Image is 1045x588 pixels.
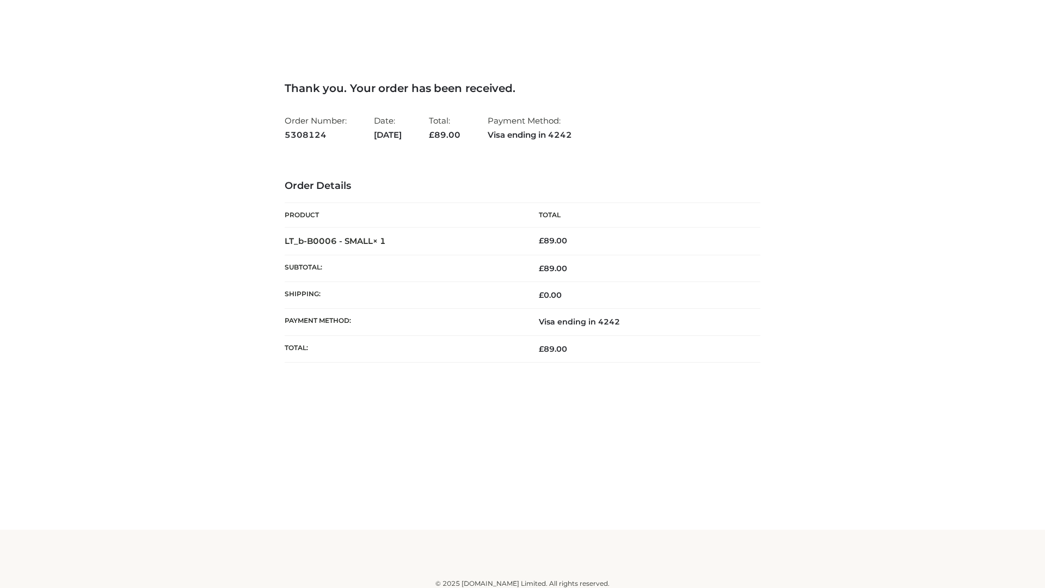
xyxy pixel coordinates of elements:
th: Product [285,203,522,228]
strong: × 1 [373,236,386,246]
h3: Thank you. Your order has been received. [285,82,760,95]
span: 89.00 [539,344,567,354]
th: Payment method: [285,309,522,335]
h3: Order Details [285,180,760,192]
li: Order Number: [285,111,347,144]
td: Visa ending in 4242 [522,309,760,335]
span: 89.00 [539,264,567,273]
th: Total: [285,335,522,362]
th: Total [522,203,760,228]
strong: 5308124 [285,128,347,142]
span: £ [539,264,544,273]
li: Payment Method: [488,111,572,144]
strong: Visa ending in 4242 [488,128,572,142]
span: £ [429,130,434,140]
th: Shipping: [285,282,522,309]
th: Subtotal: [285,255,522,281]
strong: [DATE] [374,128,402,142]
bdi: 89.00 [539,236,567,246]
span: £ [539,290,544,300]
bdi: 0.00 [539,290,562,300]
li: Total: [429,111,460,144]
span: 89.00 [429,130,460,140]
span: £ [539,344,544,354]
strong: LT_b-B0006 - SMALL [285,236,386,246]
li: Date: [374,111,402,144]
span: £ [539,236,544,246]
